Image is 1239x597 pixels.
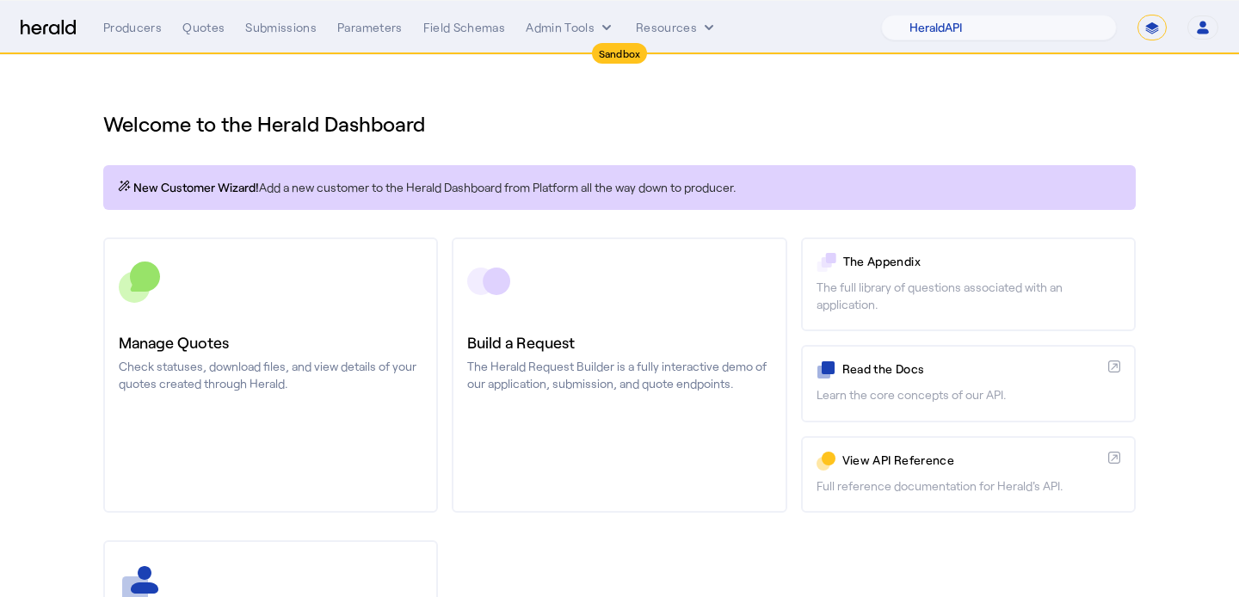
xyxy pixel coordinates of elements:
div: Parameters [337,19,403,36]
p: Learn the core concepts of our API. [817,386,1120,403]
a: Build a RequestThe Herald Request Builder is a fully interactive demo of our application, submiss... [452,237,786,513]
button: Resources dropdown menu [636,19,718,36]
div: Field Schemas [423,19,506,36]
div: Quotes [182,19,225,36]
div: Sandbox [592,43,648,64]
p: The full library of questions associated with an application. [817,279,1120,313]
button: internal dropdown menu [526,19,615,36]
a: View API ReferenceFull reference documentation for Herald's API. [801,436,1136,513]
p: The Appendix [843,253,1120,270]
p: Read the Docs [842,360,1101,378]
div: Submissions [245,19,317,36]
h1: Welcome to the Herald Dashboard [103,110,1136,138]
img: Herald Logo [21,20,76,36]
p: The Herald Request Builder is a fully interactive demo of our application, submission, and quote ... [467,358,771,392]
div: Producers [103,19,162,36]
a: Manage QuotesCheck statuses, download files, and view details of your quotes created through Herald. [103,237,438,513]
h3: Build a Request [467,330,771,354]
p: Add a new customer to the Herald Dashboard from Platform all the way down to producer. [117,179,1122,196]
a: Read the DocsLearn the core concepts of our API. [801,345,1136,422]
a: The AppendixThe full library of questions associated with an application. [801,237,1136,331]
h3: Manage Quotes [119,330,422,354]
p: View API Reference [842,452,1101,469]
span: New Customer Wizard! [133,179,259,196]
p: Check statuses, download files, and view details of your quotes created through Herald. [119,358,422,392]
p: Full reference documentation for Herald's API. [817,477,1120,495]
